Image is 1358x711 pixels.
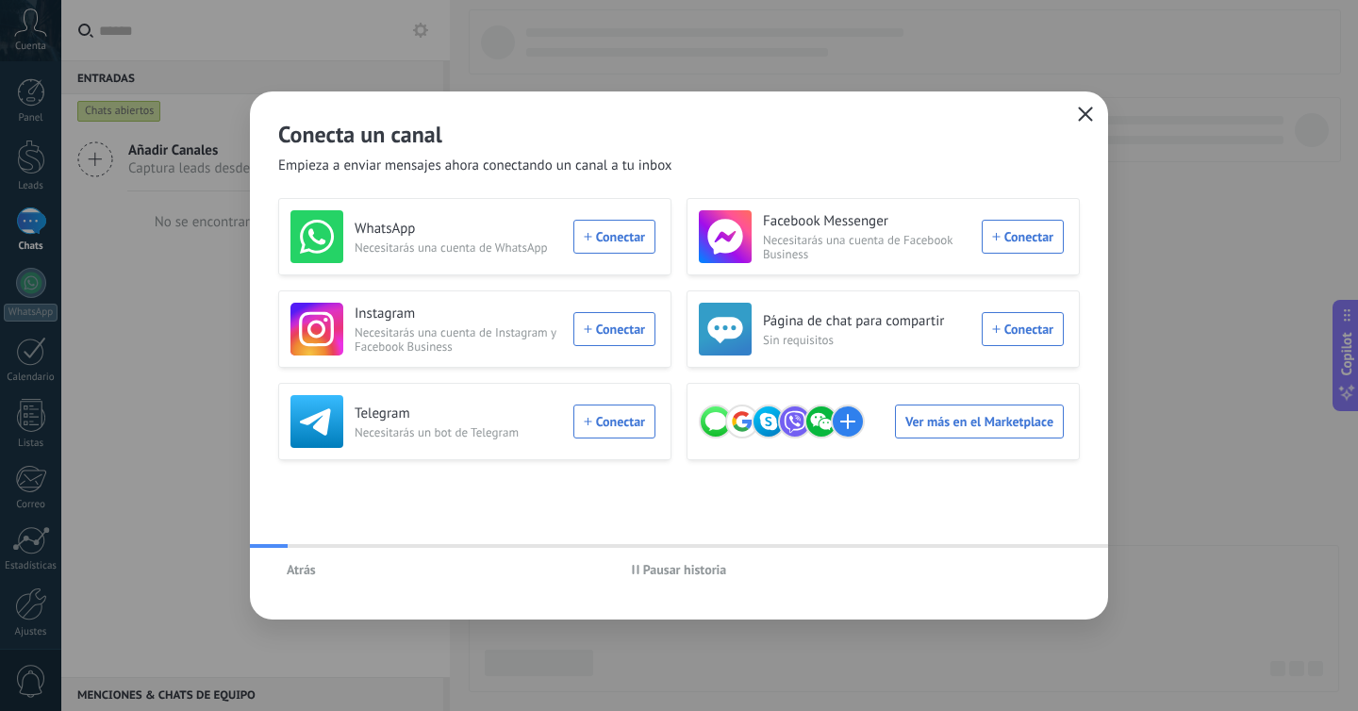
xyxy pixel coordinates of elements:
[278,555,324,584] button: Atrás
[623,555,736,584] button: Pausar historia
[355,405,562,423] h3: Telegram
[355,240,562,255] span: Necesitarás una cuenta de WhatsApp
[355,220,562,239] h3: WhatsApp
[278,120,1080,149] h2: Conecta un canal
[278,157,672,175] span: Empieza a enviar mensajes ahora conectando un canal a tu inbox
[643,563,727,576] span: Pausar historia
[763,312,970,331] h3: Página de chat para compartir
[763,233,970,261] span: Necesitarás una cuenta de Facebook Business
[763,333,970,347] span: Sin requisitos
[287,563,316,576] span: Atrás
[763,212,970,231] h3: Facebook Messenger
[355,305,562,323] h3: Instagram
[355,425,562,439] span: Necesitarás un bot de Telegram
[355,325,562,354] span: Necesitarás una cuenta de Instagram y Facebook Business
